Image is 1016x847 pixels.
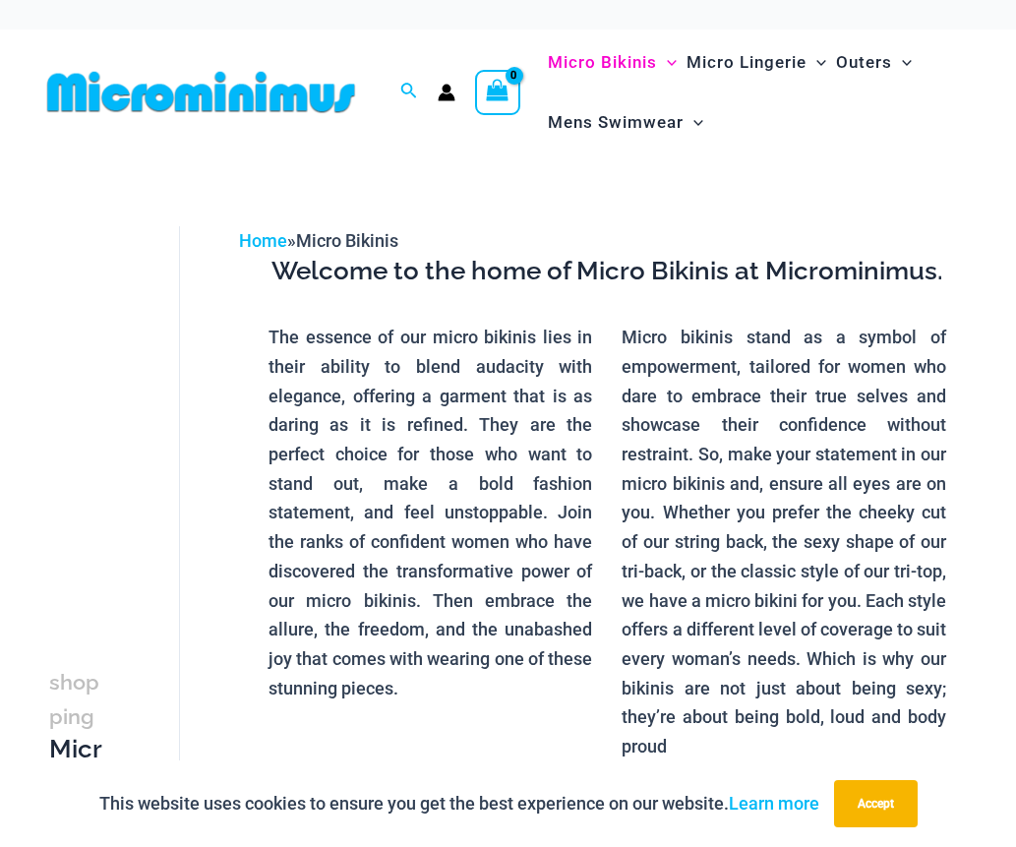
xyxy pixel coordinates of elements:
p: This website uses cookies to ensure you get the best experience on our website. [99,789,819,818]
span: Menu Toggle [657,37,677,88]
span: Menu Toggle [892,37,912,88]
span: Menu Toggle [807,37,826,88]
span: Menu Toggle [684,97,703,148]
img: MM SHOP LOGO FLAT [39,70,363,114]
a: Search icon link [400,80,418,104]
a: Mens SwimwearMenu ToggleMenu Toggle [543,92,708,152]
span: Micro Bikinis [296,230,398,251]
a: View Shopping Cart, empty [475,70,520,115]
button: Accept [834,780,918,827]
span: Micro Lingerie [687,37,807,88]
a: Home [239,230,287,251]
p: The essence of our micro bikinis lies in their ability to blend audacity with elegance, offering ... [269,323,593,702]
a: Account icon link [438,84,455,101]
h3: Welcome to the home of Micro Bikinis at Microminimus. [254,255,961,288]
a: Learn more [729,793,819,814]
span: Outers [836,37,892,88]
span: Mens Swimwear [548,97,684,148]
p: Micro bikinis stand as a symbol of empowerment, tailored for women who dare to embrace their true... [622,323,946,761]
a: OutersMenu ToggleMenu Toggle [831,32,917,92]
iframe: TrustedSite Certified [49,211,226,604]
span: shopping [49,670,99,729]
nav: Site Navigation [540,30,977,155]
a: Micro BikinisMenu ToggleMenu Toggle [543,32,682,92]
a: Micro LingerieMenu ToggleMenu Toggle [682,32,831,92]
span: Micro Bikinis [548,37,657,88]
span: » [239,230,398,251]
